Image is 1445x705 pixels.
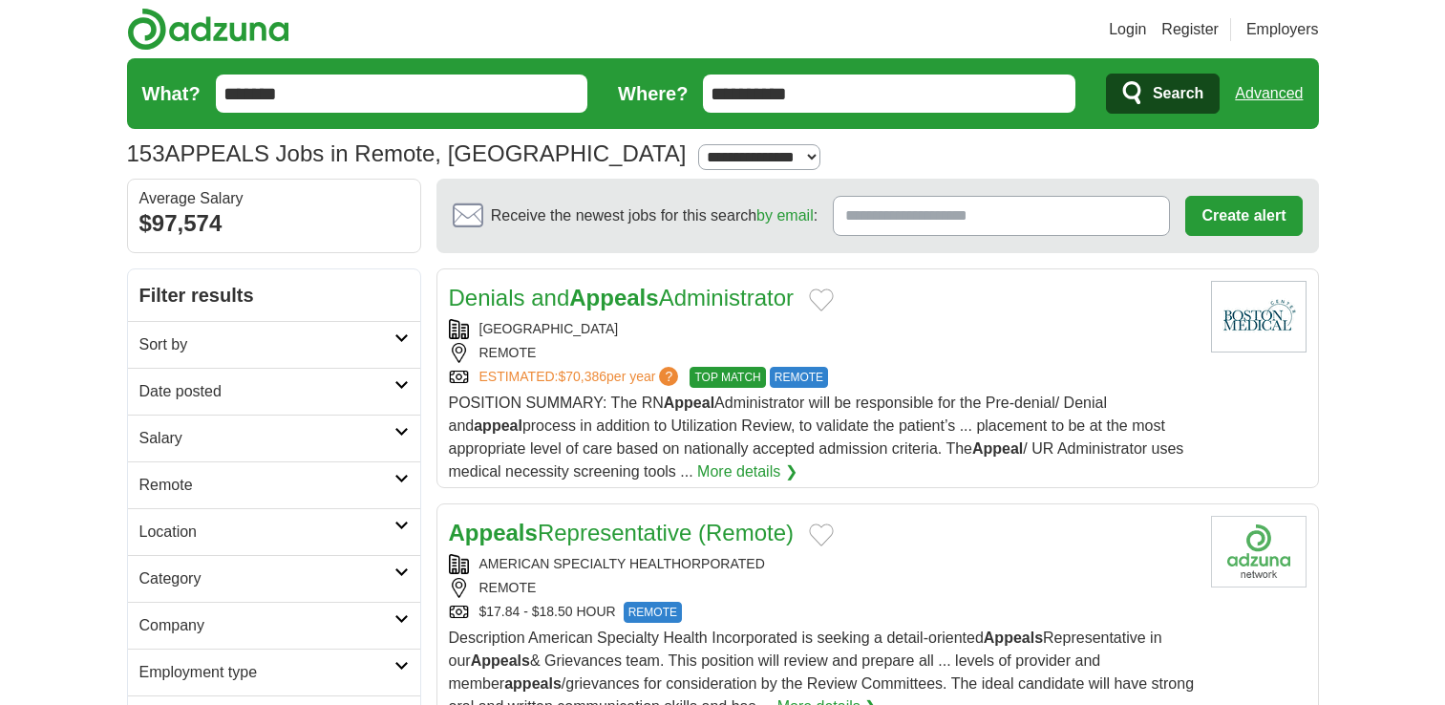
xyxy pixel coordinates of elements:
span: Receive the newest jobs for this search : [491,204,818,227]
div: $97,574 [139,206,409,241]
span: 153 [127,137,165,171]
a: Denials andAppealsAdministrator [449,285,795,310]
span: $70,386 [558,369,606,384]
button: Add to favorite jobs [809,288,834,311]
span: REMOTE [624,602,682,623]
div: AMERICAN SPECIALTY HEALTHORPORATED [449,554,1196,574]
strong: Appeal [972,440,1023,457]
a: Date posted [128,368,420,415]
a: Login [1109,18,1146,41]
label: What? [142,79,201,108]
h2: Employment type [139,661,394,684]
label: Where? [618,79,688,108]
div: REMOTE [449,343,1196,363]
strong: Appeals [984,630,1043,646]
span: TOP MATCH [690,367,765,388]
a: by email [756,207,814,224]
h2: Category [139,567,394,590]
a: AppealsRepresentative (Remote) [449,520,795,545]
a: Category [128,555,420,602]
span: ? [659,367,678,386]
a: [GEOGRAPHIC_DATA] [479,321,619,336]
img: Company logo [1211,516,1307,587]
h2: Location [139,521,394,544]
strong: appeal [474,417,522,434]
strong: Appeals [449,520,538,545]
div: Average Salary [139,191,409,206]
a: ESTIMATED:$70,386per year? [479,367,683,388]
strong: Appeals [471,652,530,669]
a: Sort by [128,321,420,368]
div: $17.84 - $18.50 HOUR [449,602,1196,623]
strong: Appeal [664,395,714,411]
h2: Company [139,614,394,637]
h2: Sort by [139,333,394,356]
span: REMOTE [770,367,828,388]
strong: Appeals [569,285,658,310]
span: POSITION SUMMARY: The RN Administrator will be responsible for the Pre-denial/ Denial and process... [449,395,1184,480]
a: Remote [128,461,420,508]
h1: APPEALS Jobs in Remote, [GEOGRAPHIC_DATA] [127,140,687,166]
h2: Remote [139,474,394,497]
h2: Date posted [139,380,394,403]
a: Register [1161,18,1219,41]
div: REMOTE [449,578,1196,598]
a: Salary [128,415,420,461]
a: Employment type [128,649,420,695]
h2: Salary [139,427,394,450]
a: Location [128,508,420,555]
a: Employers [1246,18,1319,41]
a: Company [128,602,420,649]
button: Add to favorite jobs [809,523,834,546]
a: More details ❯ [697,460,797,483]
h2: Filter results [128,269,420,321]
strong: appeals [504,675,562,692]
img: Adzuna logo [127,8,289,51]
